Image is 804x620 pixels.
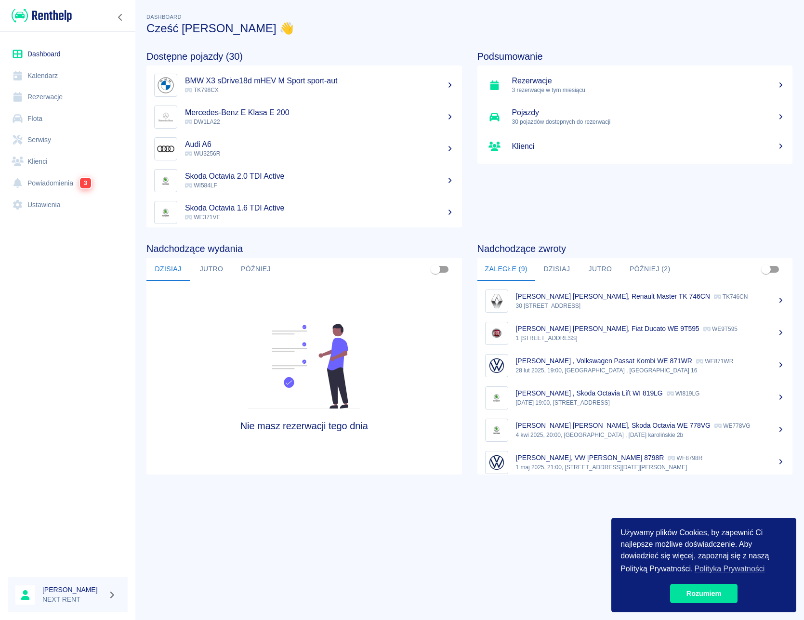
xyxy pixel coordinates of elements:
h4: Dostępne pojazdy (30) [146,51,462,62]
a: Klienci [8,151,128,172]
span: Pokaż przypisane tylko do mnie [757,260,775,278]
img: Fleet [242,324,366,409]
p: [PERSON_NAME] , Skoda Octavia Lift WI 819LG [516,389,663,397]
a: Image[PERSON_NAME] , Volkswagen Passat Kombi WE 871WR WE871WR28 lut 2025, 19:00, [GEOGRAPHIC_DATA... [477,349,793,382]
button: Jutro [190,258,233,281]
span: Pokaż przypisane tylko do mnie [426,260,445,278]
span: WE371VE [185,214,220,221]
h4: Podsumowanie [477,51,793,62]
span: 3 [80,178,91,188]
a: learn more about cookies [693,562,766,576]
p: 2025 © Renthelp Sp. z o.o. [146,600,792,608]
p: 28 lut 2025, 19:00, [GEOGRAPHIC_DATA] , [GEOGRAPHIC_DATA] 16 [516,366,785,375]
h5: BMW X3 sDrive18d mHEV M Sport sport-aut [185,76,454,86]
p: [PERSON_NAME] , Volkswagen Passat Kombi WE 871WR [516,357,692,365]
a: ImageMercedes-Benz E Klasa E 200 DW1LA22 [146,101,462,133]
a: Powiadomienia3 [8,172,128,194]
a: Image[PERSON_NAME], VW [PERSON_NAME] 8798R WF8798R1 maj 2025, 21:00, [STREET_ADDRESS][DATE][PERSO... [477,446,793,478]
img: Image [488,324,506,343]
p: WE871WR [696,358,733,365]
button: Dzisiaj [535,258,579,281]
h4: Nadchodzące zwroty [477,243,793,254]
a: Rezerwacje3 rezerwacje w tym miesiącu [477,69,793,101]
h6: [PERSON_NAME] [42,585,104,594]
h5: Klienci [512,142,785,151]
button: Później (2) [622,258,678,281]
a: Kalendarz [8,65,128,87]
a: ImageSkoda Octavia 2.0 TDI Active WI584LF [146,165,462,197]
p: [PERSON_NAME] [PERSON_NAME], Renault Master TK 746CN [516,292,710,300]
p: 4 kwi 2025, 20:00, [GEOGRAPHIC_DATA] , [DATE] karolińskie 2b [516,431,785,439]
h5: Pojazdy [512,108,785,118]
button: Zaległe (9) [477,258,535,281]
p: TK746CN [714,293,748,300]
p: [PERSON_NAME] [PERSON_NAME], Skoda Octavia WE 778VG [516,422,711,429]
img: Image [488,292,506,310]
a: Klienci [477,133,793,160]
h4: Nie masz rezerwacji tego dnia [186,420,422,432]
p: 1 [STREET_ADDRESS] [516,334,785,343]
span: WI584LF [185,182,217,189]
span: WU3256R [185,150,220,157]
img: Image [157,108,175,126]
p: [DATE] 19:00, [STREET_ADDRESS] [516,398,785,407]
a: Pojazdy30 pojazdów dostępnych do rezerwacji [477,101,793,133]
a: dismiss cookie message [670,584,738,603]
a: Flota [8,108,128,130]
p: WI819LG [667,390,700,397]
a: Serwisy [8,129,128,151]
img: Image [157,203,175,222]
button: Dzisiaj [146,258,190,281]
button: Później [233,258,278,281]
span: DW1LA22 [185,119,220,125]
img: Image [488,356,506,375]
h5: Rezerwacje [512,76,785,86]
a: Ustawienia [8,194,128,216]
img: Image [157,76,175,94]
p: 30 pojazdów dostępnych do rezerwacji [512,118,785,126]
a: ImageBMW X3 sDrive18d mHEV M Sport sport-aut TK798CX [146,69,462,101]
button: Jutro [579,258,622,281]
p: [PERSON_NAME], VW [PERSON_NAME] 8798R [516,454,664,462]
img: Image [488,421,506,439]
a: ImageAudi A6 WU3256R [146,133,462,165]
p: [PERSON_NAME] [PERSON_NAME], Fiat Ducato WE 9T595 [516,325,699,332]
span: TK798CX [185,87,219,93]
a: Image[PERSON_NAME] [PERSON_NAME], Skoda Octavia WE 778VG WE778VG4 kwi 2025, 20:00, [GEOGRAPHIC_DA... [477,414,793,446]
p: 30 [STREET_ADDRESS] [516,302,785,310]
img: Image [157,140,175,158]
img: Image [488,389,506,407]
h5: Audi A6 [185,140,454,149]
span: Dashboard [146,14,182,20]
p: 1 maj 2025, 21:00, [STREET_ADDRESS][DATE][PERSON_NAME] [516,463,785,472]
a: Rezerwacje [8,86,128,108]
a: Renthelp logo [8,8,72,24]
a: Dashboard [8,43,128,65]
h5: Mercedes-Benz E Klasa E 200 [185,108,454,118]
a: Image[PERSON_NAME] [PERSON_NAME], Renault Master TK 746CN TK746CN30 [STREET_ADDRESS] [477,285,793,317]
p: WE778VG [714,422,751,429]
p: 3 rezerwacje w tym miesiącu [512,86,785,94]
a: ImageSkoda Octavia 1.6 TDI Active WE371VE [146,197,462,228]
button: Zwiń nawigację [113,11,128,24]
h5: Skoda Octavia 2.0 TDI Active [185,171,454,181]
p: NEXT RENT [42,594,104,605]
h4: Nadchodzące wydania [146,243,462,254]
h5: Skoda Octavia 1.6 TDI Active [185,203,454,213]
img: Image [157,171,175,190]
span: Używamy plików Cookies, by zapewnić Ci najlepsze możliwe doświadczenie. Aby dowiedzieć się więcej... [620,527,787,576]
a: Image[PERSON_NAME] [PERSON_NAME], Fiat Ducato WE 9T595 WE9T5951 [STREET_ADDRESS] [477,317,793,349]
a: Image[PERSON_NAME] , Skoda Octavia Lift WI 819LG WI819LG[DATE] 19:00, [STREET_ADDRESS] [477,382,793,414]
p: WE9T595 [703,326,738,332]
img: Image [488,453,506,472]
h3: Cześć [PERSON_NAME] 👋 [146,22,792,35]
div: cookieconsent [611,518,796,612]
p: WF8798R [668,455,702,462]
img: Renthelp logo [12,8,72,24]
